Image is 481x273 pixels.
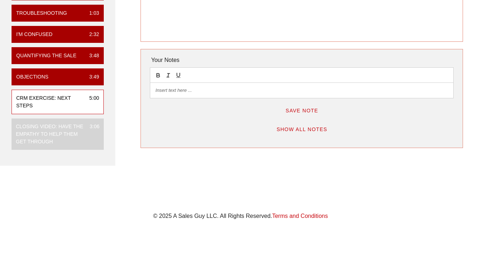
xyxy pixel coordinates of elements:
div: 3:49 [84,73,99,81]
div: Quantifying the Sale [16,52,76,59]
div: 3:06 [84,123,99,146]
div: 3:48 [84,52,99,59]
div: CRM Exercise: Next Steps [16,94,84,109]
div: Closing Video: Have the empathy to help them get through [16,123,84,146]
div: Your Notes [150,53,454,67]
div: 5:00 [84,94,99,109]
span: Save Note [285,108,319,113]
div: I'm Confused [16,31,53,38]
a: Terms and Conditions [272,213,328,219]
div: Objections [16,73,48,81]
span: Show All Notes [276,126,327,132]
div: 2:32 [84,31,99,38]
button: Show All Notes [270,123,333,136]
div: 1:03 [84,9,99,17]
button: Save Note [280,104,324,117]
div: Troubleshooting [16,9,67,17]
